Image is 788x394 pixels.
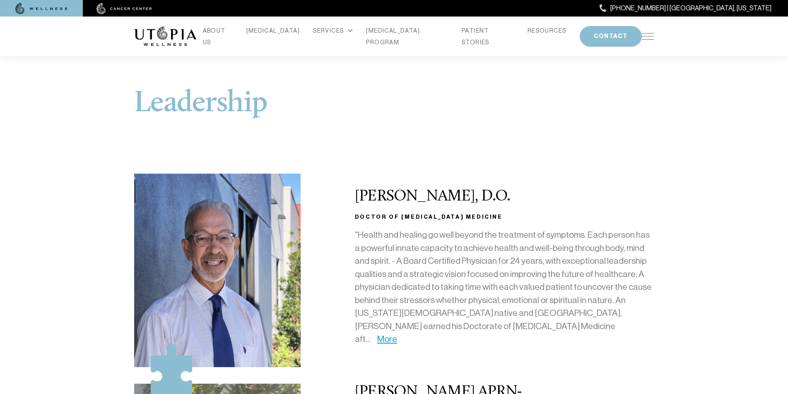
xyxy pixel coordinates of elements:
a: [PHONE_NUMBER] | [GEOGRAPHIC_DATA], [US_STATE] [600,3,771,14]
h3: Doctor of [MEDICAL_DATA] Medicine [355,212,654,222]
button: CONTACT [580,26,642,47]
a: [MEDICAL_DATA] PROGRAM [366,25,448,48]
a: [MEDICAL_DATA] [246,25,300,36]
span: [PHONE_NUMBER] | [GEOGRAPHIC_DATA], [US_STATE] [610,3,771,14]
h1: Leadership [134,89,654,119]
img: wellness [15,3,67,14]
div: SERVICES [313,25,353,36]
a: More [377,334,397,344]
h2: [PERSON_NAME], D.O. [355,188,654,205]
a: ABOUT US [203,25,233,48]
img: Dr.%20Nelson-resized.jpg [134,174,301,367]
a: RESOURCES [528,25,566,36]
a: PATIENT STORIES [462,25,514,48]
p: "Health and healing go well beyond the treatment of symptoms. Each person has a powerful innate c... [355,229,654,346]
img: icon-hamburger [642,33,654,40]
img: cancer center [96,3,152,14]
img: logo [134,26,196,46]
